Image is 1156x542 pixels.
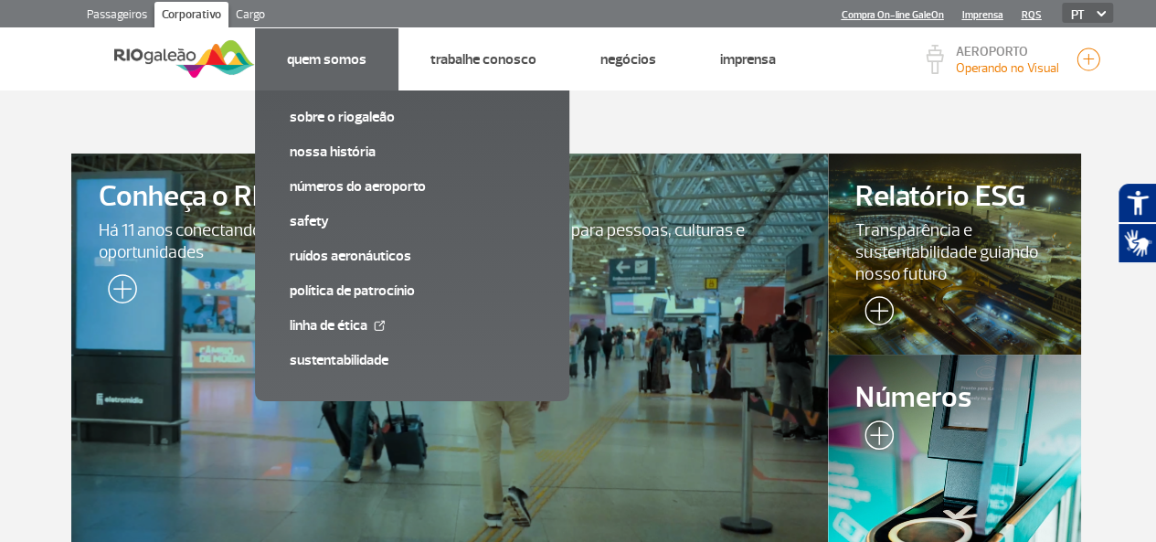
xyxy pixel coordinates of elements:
a: Passageiros [80,2,154,31]
button: Abrir tradutor de língua de sinais. [1118,223,1156,263]
a: Imprensa [961,9,1002,21]
a: Compra On-line GaleOn [841,9,943,21]
a: Relatório ESGTransparência e sustentabilidade guiando nosso futuro [828,154,1080,355]
a: Quem Somos [287,50,366,69]
a: Imprensa [720,50,776,69]
img: leia-mais [855,296,894,333]
a: Corporativo [154,2,228,31]
img: leia-mais [99,274,137,311]
a: Nossa História [290,142,535,162]
a: Política de Patrocínio [290,281,535,301]
span: Há 11 anos conectando o Rio ao mundo e sendo a porta de entrada para pessoas, culturas e oportuni... [99,219,801,263]
span: Conheça o RIOgaleão [99,181,801,213]
span: Números [855,382,1053,414]
img: External Link Icon [374,320,385,331]
p: AEROPORTO [955,46,1058,58]
a: Sustentabilidade [290,350,535,370]
p: Visibilidade de 10000m [955,58,1058,78]
div: Plugin de acessibilidade da Hand Talk. [1118,183,1156,263]
a: RQS [1021,9,1041,21]
a: SAFETY [290,211,535,231]
button: Abrir recursos assistivos. [1118,183,1156,223]
a: Números do Aeroporto [290,176,535,197]
span: Relatório ESG [855,181,1053,213]
a: Linha de Ética [290,315,535,335]
span: Transparência e sustentabilidade guiando nosso futuro [855,219,1053,285]
a: Sobre o RIOgaleão [290,107,535,127]
a: Trabalhe Conosco [430,50,536,69]
a: Cargo [228,2,272,31]
a: Negócios [600,50,656,69]
img: leia-mais [855,420,894,457]
a: Ruídos aeronáuticos [290,246,535,266]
